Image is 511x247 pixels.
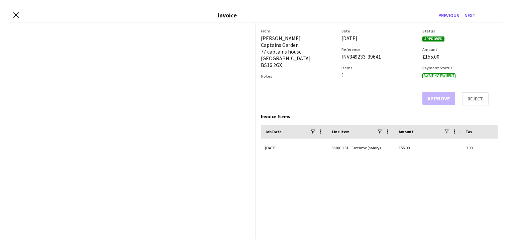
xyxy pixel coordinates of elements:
button: Next [462,10,478,21]
div: Invoice Items [261,113,498,119]
span: Tax [466,129,472,134]
div: £155.00 [422,53,498,60]
span: Line item [332,129,349,134]
span: Awaiting payment [422,73,455,78]
h3: Items [341,65,417,70]
h3: Date [341,28,417,33]
div: 155.00 [395,139,462,157]
h3: Status [422,28,498,33]
h3: Amount [422,47,498,52]
div: [DATE] [341,35,417,42]
h3: From [261,28,336,33]
h3: Notes [261,74,336,79]
div: INV349233-39641 [341,53,417,60]
span: Approved [422,36,444,42]
button: Previous [436,10,462,21]
h3: Reference [341,47,417,52]
button: Reject [462,92,489,105]
h3: Payment Status [422,65,498,70]
div: [PERSON_NAME] Captains Garden 77 captains house [GEOGRAPHIC_DATA] BS16 2GX [261,35,336,68]
div: 1 [341,72,417,78]
span: Job Date [265,129,282,134]
div: 330/COST - Costume (salary) [328,139,395,157]
h3: Invoice [218,11,237,19]
span: Amount [399,129,413,134]
div: [DATE] [261,139,328,157]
